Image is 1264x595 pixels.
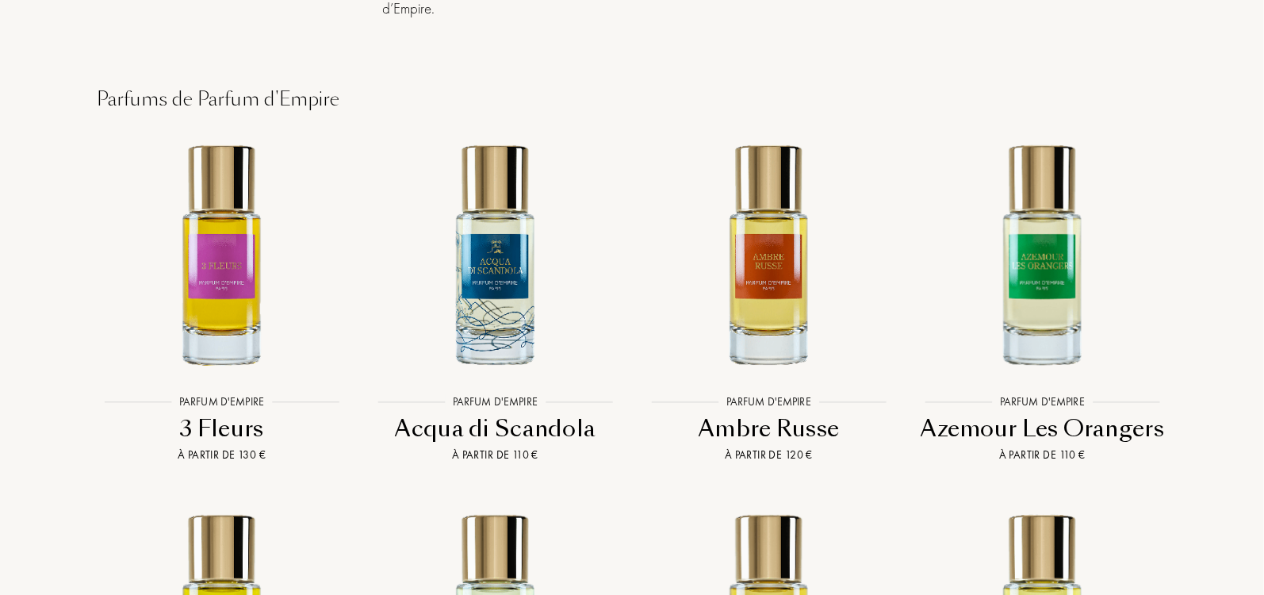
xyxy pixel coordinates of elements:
a: Azemour Les Orangers Parfum D EmpireParfum d'EmpireAzemour Les OrangersÀ partir de 110 € [906,113,1179,484]
div: 3 Fleurs [91,413,352,444]
div: À partir de 110 € [912,447,1173,463]
a: Ambre Russe Parfum D EmpireParfum d'EmpireAmbre RusseÀ partir de 120 € [632,113,906,484]
div: Ambre Russe [638,413,899,444]
div: À partir de 120 € [638,447,899,463]
div: Parfum d'Empire [718,394,819,411]
a: 3 Fleurs Parfum D EmpireParfum d'Empire3 FleursÀ partir de 130 € [85,113,358,484]
a: Acqua di Scandola Parfum D EmpireParfum d'EmpireAcqua di ScandolaÀ partir de 110 € [358,113,632,484]
div: À partir de 130 € [91,447,352,463]
div: Azemour Les Orangers [912,413,1173,444]
div: Parfum d'Empire [992,394,1093,411]
div: Parfums de Parfum d'Empire [85,85,1179,113]
div: Acqua di Scandola [365,413,626,444]
img: Azemour Les Orangers Parfum D Empire [919,131,1166,378]
img: 3 Fleurs Parfum D Empire [98,131,345,378]
div: À partir de 110 € [365,447,626,463]
div: Parfum d'Empire [445,394,546,411]
img: Ambre Russe Parfum D Empire [645,131,892,378]
div: Parfum d'Empire [171,394,272,411]
img: Acqua di Scandola Parfum D Empire [372,131,619,378]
